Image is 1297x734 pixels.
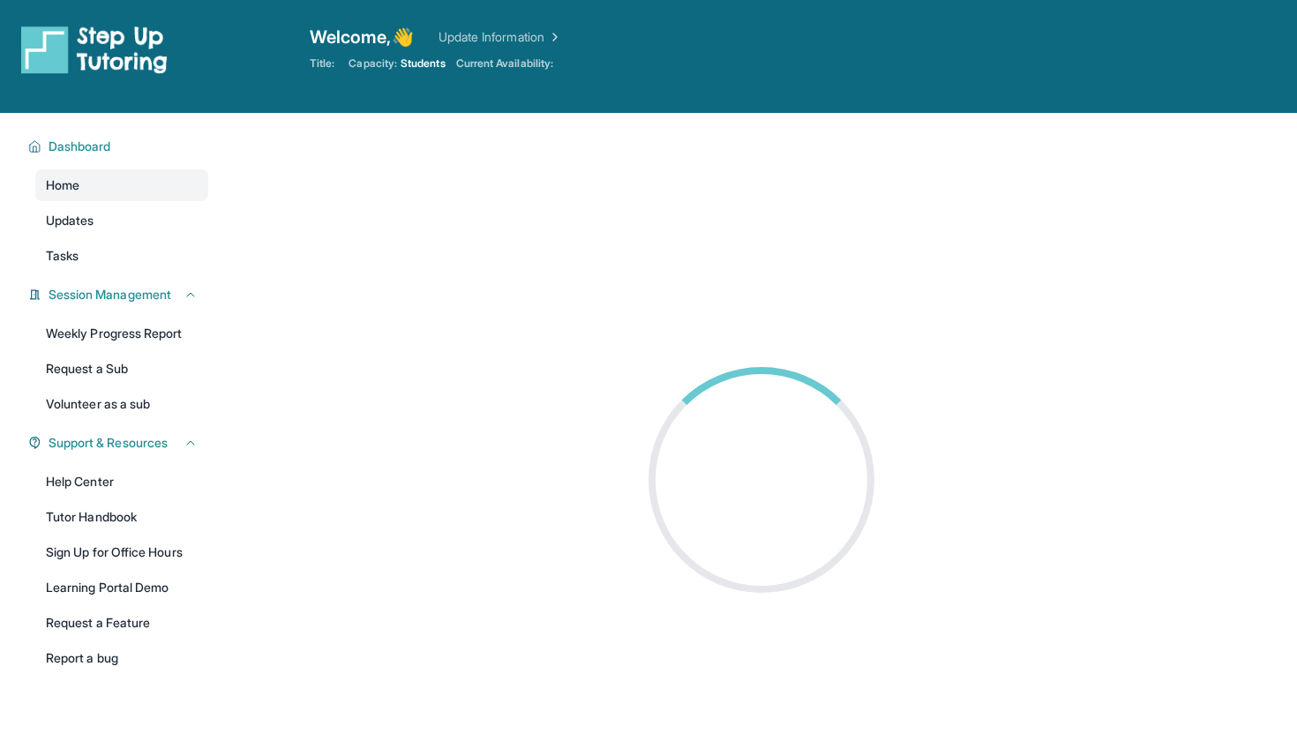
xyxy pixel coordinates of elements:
[35,607,208,639] a: Request a Feature
[35,501,208,533] a: Tutor Handbook
[21,25,168,74] img: logo
[35,240,208,272] a: Tasks
[46,212,94,229] span: Updates
[49,138,111,155] span: Dashboard
[41,434,198,452] button: Support & Resources
[35,466,208,498] a: Help Center
[310,56,334,71] span: Title:
[41,138,198,155] button: Dashboard
[49,434,168,452] span: Support & Resources
[456,56,553,71] span: Current Availability:
[35,572,208,603] a: Learning Portal Demo
[35,169,208,201] a: Home
[35,353,208,385] a: Request a Sub
[35,388,208,420] a: Volunteer as a sub
[35,536,208,568] a: Sign Up for Office Hours
[35,205,208,236] a: Updates
[439,28,562,46] a: Update Information
[35,318,208,349] a: Weekly Progress Report
[41,286,198,303] button: Session Management
[310,25,414,49] span: Welcome, 👋
[401,56,446,71] span: Students
[49,286,171,303] span: Session Management
[46,247,79,265] span: Tasks
[35,642,208,674] a: Report a bug
[46,176,79,194] span: Home
[349,56,397,71] span: Capacity:
[544,28,562,46] img: Chevron Right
